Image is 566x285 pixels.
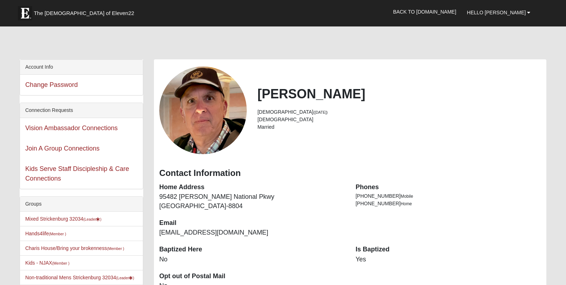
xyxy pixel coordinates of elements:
[159,228,345,237] dd: [EMAIL_ADDRESS][DOMAIN_NAME]
[159,192,345,211] dd: 95482 [PERSON_NAME] National Pkwy [GEOGRAPHIC_DATA]-8804
[25,145,100,152] a: Join A Group Connections
[159,168,541,178] h3: Contact Information
[257,86,541,102] h2: [PERSON_NAME]
[20,103,143,118] div: Connection Requests
[356,183,541,192] dt: Phones
[401,194,413,199] span: Mobile
[49,232,66,236] small: (Member )
[159,183,345,192] dt: Home Address
[25,216,101,222] a: Mixed Strickenburg 32034(Leader)
[401,201,412,206] span: Home
[356,200,541,207] li: [PHONE_NUMBER]
[462,4,536,21] a: Hello [PERSON_NAME]
[257,108,541,116] li: [DEMOGRAPHIC_DATA]
[20,197,143,212] div: Groups
[356,245,541,254] dt: Is Baptized
[159,218,345,228] dt: Email
[25,165,129,182] a: Kids Serve Staff Discipleship & Care Connections
[159,272,345,281] dt: Opt out of Postal Mail
[83,217,101,221] small: (Leader )
[25,81,78,88] a: Change Password
[25,275,134,280] a: Non-traditional Mens Strickenburg 32034(Leader)
[159,255,345,264] dd: No
[18,6,32,20] img: Eleven22 logo
[14,3,157,20] a: The [DEMOGRAPHIC_DATA] of Eleven22
[25,231,66,236] a: Hands4life(Member )
[356,255,541,264] dd: Yes
[20,60,143,75] div: Account Info
[25,260,70,266] a: Kids - NJAX(Member )
[257,116,541,123] li: [DEMOGRAPHIC_DATA]
[52,261,69,265] small: (Member )
[388,3,462,21] a: Back to [DOMAIN_NAME]
[159,67,247,154] a: View Fullsize Photo
[34,10,134,17] span: The [DEMOGRAPHIC_DATA] of Eleven22
[314,110,328,114] small: ([DATE])
[467,10,526,15] span: Hello [PERSON_NAME]
[116,276,134,280] small: (Leader )
[25,245,124,251] a: Charis House/Bring your brokenness(Member )
[25,124,118,132] a: Vision Ambassador Connections
[356,192,541,200] li: [PHONE_NUMBER]
[257,123,541,131] li: Married
[159,245,345,254] dt: Baptized Here
[107,246,124,251] small: (Member )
